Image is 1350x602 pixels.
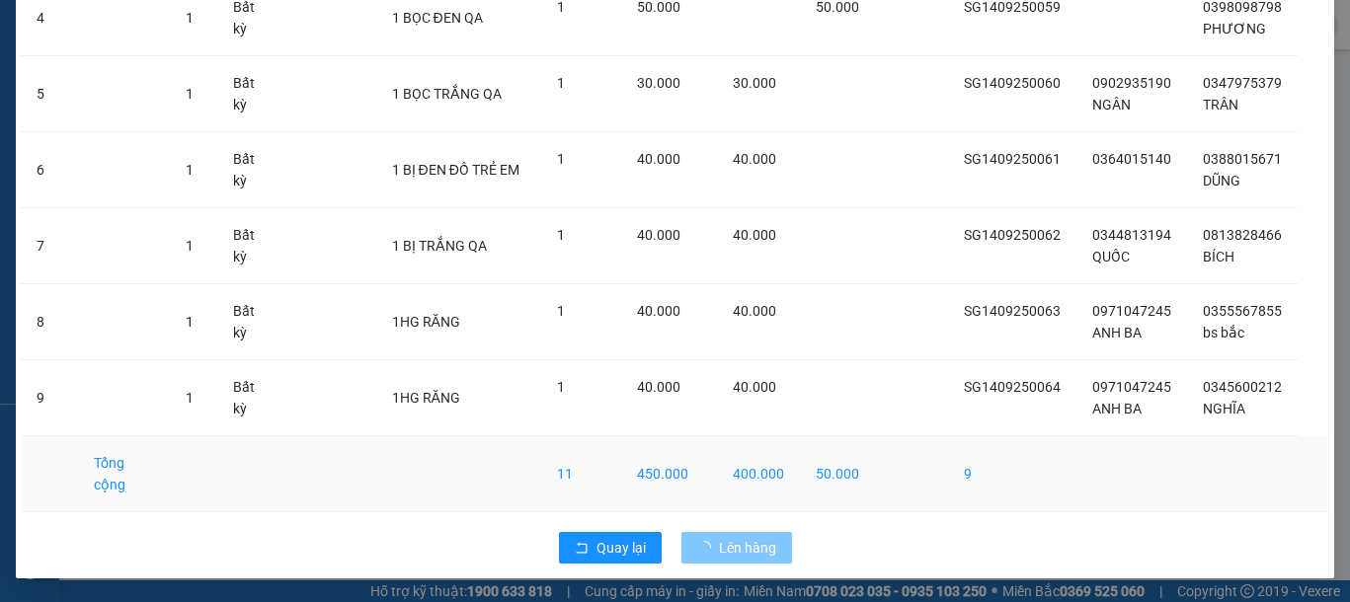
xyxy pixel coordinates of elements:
span: 1 [186,10,194,26]
td: Bất kỳ [217,132,286,208]
span: 0344813194 [1092,227,1171,243]
span: NGÂN [1092,97,1131,113]
span: 1 [186,314,194,330]
span: 1 [557,75,565,91]
span: 0971047245 [1092,379,1171,395]
span: 1 [557,379,565,395]
span: rollback [575,541,589,557]
span: Lên hàng [719,537,776,559]
span: 40.000 [733,151,776,167]
span: phone [114,72,129,88]
span: DŨNG [1203,173,1240,188]
span: 0347975379 [1203,75,1282,91]
span: 1 [186,390,194,406]
span: 40.000 [733,227,776,243]
span: 40.000 [733,379,776,395]
span: Quay lại [596,537,646,559]
span: 0388015671 [1203,151,1282,167]
span: 40.000 [637,379,680,395]
span: NGHĨA [1203,401,1245,416]
b: GỬI : [GEOGRAPHIC_DATA] [9,123,343,156]
span: 1 BỌC ĐEN QA [392,10,483,26]
span: 1 [186,162,194,178]
span: SG1409250064 [964,379,1061,395]
td: 450.000 [621,436,717,512]
span: 1 [557,303,565,319]
span: SG1409250062 [964,227,1061,243]
span: 30.000 [637,75,680,91]
td: 5 [21,56,78,132]
span: 0345600212 [1203,379,1282,395]
li: 02523854854 [9,68,376,93]
td: Tổng cộng [78,436,170,512]
span: 40.000 [637,303,680,319]
span: SG1409250060 [964,75,1061,91]
td: 7 [21,208,78,284]
td: 9 [948,436,1076,512]
span: SG1409250061 [964,151,1061,167]
td: 50.000 [800,436,875,512]
button: rollbackQuay lại [559,532,662,564]
td: 6 [21,132,78,208]
td: Bất kỳ [217,284,286,360]
span: ANH BA [1092,401,1142,416]
span: 1HG RĂNG [392,390,460,406]
span: 1 BỊ TRẮNG QA [392,238,487,254]
td: 8 [21,284,78,360]
span: bs bắc [1203,325,1244,340]
span: BÍCH [1203,249,1234,264]
span: QUỐC [1092,249,1130,264]
td: Bất kỳ [217,208,286,284]
td: 400.000 [717,436,800,512]
span: 1 [186,238,194,254]
span: SG1409250063 [964,303,1061,319]
td: Bất kỳ [217,56,286,132]
button: Lên hàng [681,532,792,564]
span: TRÂN [1203,97,1238,113]
span: 40.000 [637,227,680,243]
span: ANH BA [1092,325,1142,340]
span: 1 BỌC TRẮNG QA [392,86,502,102]
span: 1 [557,227,565,243]
b: [PERSON_NAME] [114,13,279,38]
span: 40.000 [637,151,680,167]
span: 1HG RĂNG [392,314,460,330]
span: 0902935190 [1092,75,1171,91]
td: 11 [541,436,620,512]
span: PHƯƠNG [1203,21,1266,37]
span: 1 BỊ ĐEN ĐỒ TRẺ EM [392,162,519,178]
li: 01 [PERSON_NAME] [9,43,376,68]
span: 1 [186,86,194,102]
span: 0355567855 [1203,303,1282,319]
td: Bất kỳ [217,360,286,436]
span: 0813828466 [1203,227,1282,243]
span: 40.000 [733,303,776,319]
span: 1 [557,151,565,167]
img: logo.jpg [9,9,108,108]
span: 30.000 [733,75,776,91]
span: 0971047245 [1092,303,1171,319]
span: environment [114,47,129,63]
td: 9 [21,360,78,436]
span: 0364015140 [1092,151,1171,167]
span: loading [697,541,719,555]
